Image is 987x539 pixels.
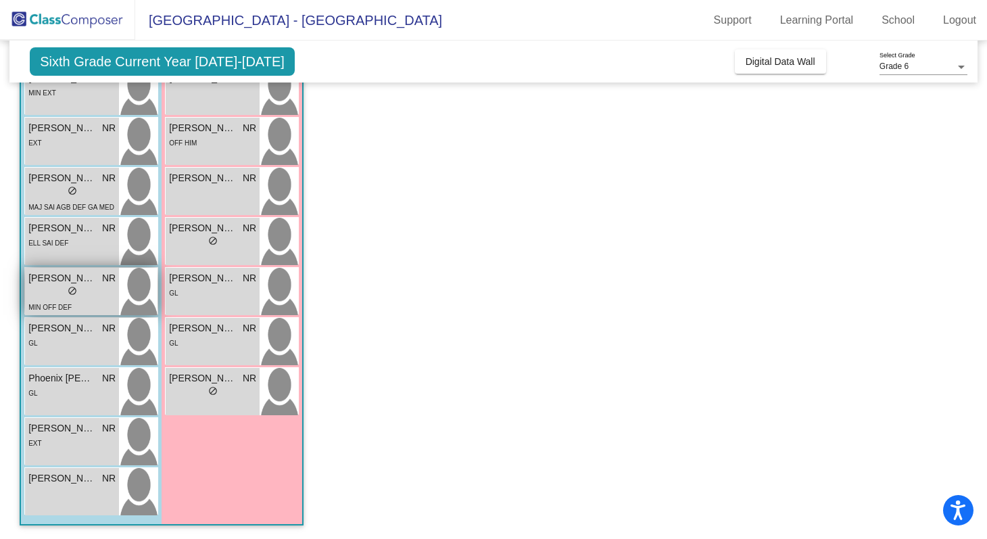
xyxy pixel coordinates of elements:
[243,271,256,285] span: NR
[169,171,237,185] span: [PERSON_NAME]
[102,321,116,335] span: NR
[102,121,116,135] span: NR
[28,121,96,135] span: [PERSON_NAME]
[28,371,96,385] span: Phoenix [PERSON_NAME]
[68,286,77,296] span: do_not_disturb_alt
[880,62,909,71] span: Grade 6
[243,371,256,385] span: NR
[169,321,237,335] span: [PERSON_NAME]
[28,171,96,185] span: [PERSON_NAME]
[208,386,218,396] span: do_not_disturb_alt
[28,421,96,436] span: [PERSON_NAME]
[28,390,37,397] span: GL
[28,204,114,225] span: MAJ SAI AGB DEF GA MED GL
[208,236,218,245] span: do_not_disturb_alt
[169,121,237,135] span: [PERSON_NAME]
[28,271,96,285] span: [PERSON_NAME] De La [PERSON_NAME]
[169,339,178,347] span: GL
[746,56,815,67] span: Digital Data Wall
[28,221,96,235] span: [PERSON_NAME]
[68,186,77,195] span: do_not_disturb_alt
[243,121,256,135] span: NR
[28,440,41,447] span: EXT
[28,139,41,147] span: EXT
[28,239,68,247] span: ELL SAI DEF
[243,321,256,335] span: NR
[769,9,865,31] a: Learning Portal
[102,171,116,185] span: NR
[135,9,442,31] span: [GEOGRAPHIC_DATA] - [GEOGRAPHIC_DATA]
[243,221,256,235] span: NR
[102,271,116,285] span: NR
[169,221,237,235] span: [PERSON_NAME]
[28,321,96,335] span: [PERSON_NAME]
[169,371,237,385] span: [PERSON_NAME]
[102,421,116,436] span: NR
[28,304,72,311] span: MIN OFF DEF
[735,49,826,74] button: Digital Data Wall
[169,271,237,285] span: [PERSON_NAME]
[28,339,37,347] span: GL
[102,471,116,486] span: NR
[28,89,56,97] span: MIN EXT
[169,289,178,297] span: GL
[932,9,987,31] a: Logout
[30,47,295,76] span: Sixth Grade Current Year [DATE]-[DATE]
[871,9,925,31] a: School
[243,171,256,185] span: NR
[102,221,116,235] span: NR
[703,9,763,31] a: Support
[28,471,96,486] span: [PERSON_NAME]
[102,371,116,385] span: NR
[169,139,197,147] span: OFF HIM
